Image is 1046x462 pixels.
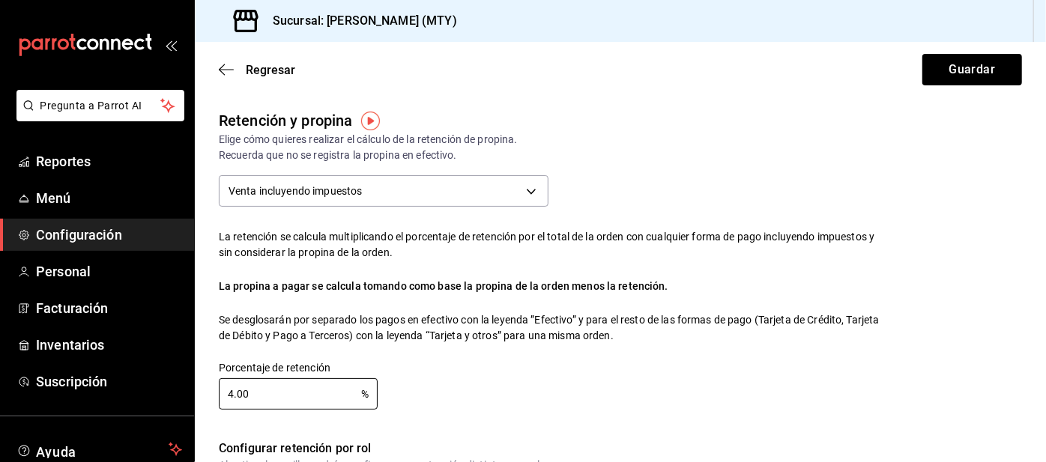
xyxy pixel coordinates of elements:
[219,63,295,77] button: Regresar
[922,54,1022,85] button: Guardar
[219,312,888,344] div: Se desglosarán por separado los pagos en efectivo con la leyenda ”Efectivo” y para el resto de la...
[16,90,184,121] button: Pregunta a Parrot AI
[261,12,457,30] h3: Sucursal: [PERSON_NAME] (MTY)
[219,148,888,163] div: Recuerda que no se registra la propina en efectivo.
[219,109,353,132] div: Retención y propina
[219,363,378,374] label: Porcentaje de retención
[36,261,182,282] span: Personal
[36,440,163,458] span: Ayuda
[36,371,182,392] span: Suscripción
[219,175,548,207] div: Venta incluyendo impuestos
[219,440,1022,458] div: Configurar retención por rol
[10,109,184,124] a: Pregunta a Parrot AI
[165,39,177,51] button: open_drawer_menu
[36,335,182,355] span: Inventarios
[219,132,888,148] div: Elige cómo quieres realizar el cálculo de la retención de propina.
[36,188,182,208] span: Menú
[246,63,295,77] span: Regresar
[36,298,182,318] span: Facturación
[40,98,161,114] span: Pregunta a Parrot AI
[219,379,361,409] input: 0.00
[361,112,380,130] img: Tooltip marker
[36,151,182,171] span: Reportes
[219,279,888,294] div: La propina a pagar se calcula tomando como base la propina de la orden menos la retención.
[36,225,182,245] span: Configuración
[219,229,888,261] div: La retención se calcula multiplicando el porcentaje de retención por el total de la orden con cua...
[219,378,378,410] div: %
